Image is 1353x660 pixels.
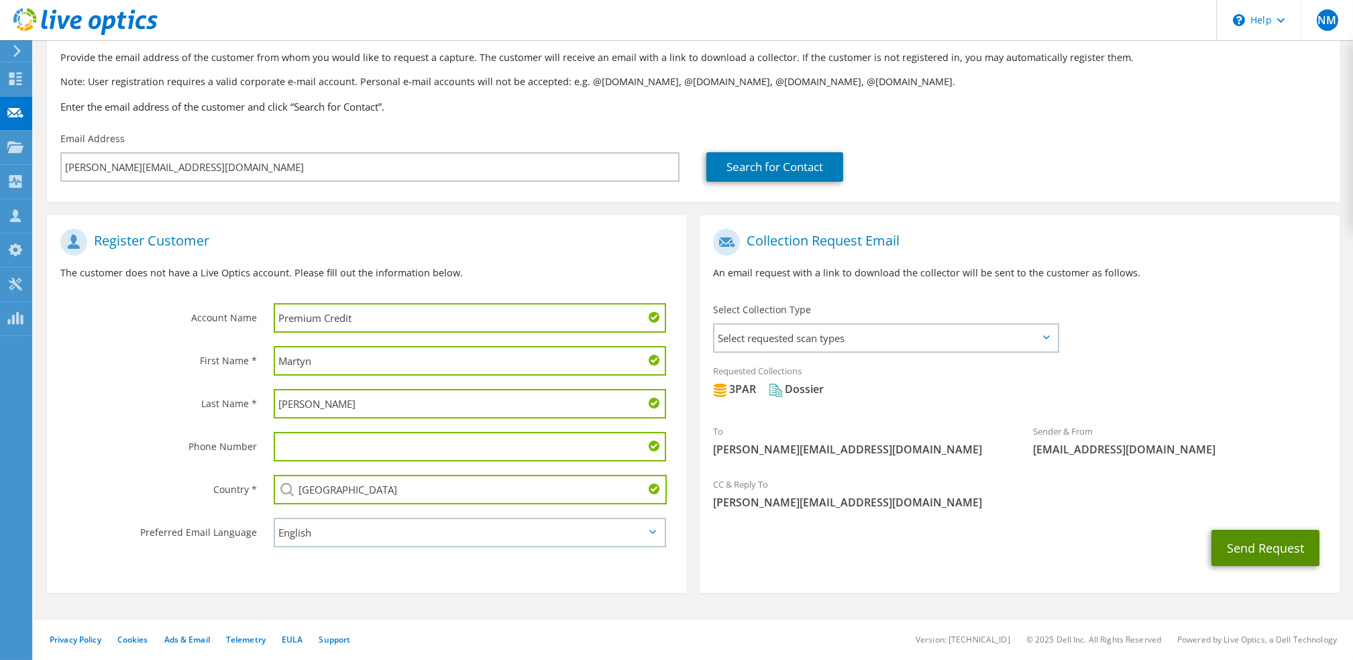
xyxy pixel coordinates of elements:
div: 3PAR [713,382,756,397]
label: Account Name [60,303,257,325]
label: Phone Number [60,432,257,453]
span: [PERSON_NAME][EMAIL_ADDRESS][DOMAIN_NAME] [713,495,1325,510]
label: Select Collection Type [713,303,811,317]
li: Powered by Live Optics, a Dell Technology [1177,634,1337,645]
div: CC & Reply To [700,470,1339,516]
a: Support [319,634,350,645]
div: Dossier [769,382,824,397]
span: [PERSON_NAME][EMAIL_ADDRESS][DOMAIN_NAME] [713,442,1006,457]
p: An email request with a link to download the collector will be sent to the customer as follows. [713,266,1325,280]
div: To [700,417,1020,463]
button: Send Request [1211,530,1319,566]
h1: Collection Request Email [713,229,1319,256]
svg: \n [1233,14,1245,26]
li: © 2025 Dell Inc. All Rights Reserved [1026,634,1161,645]
h1: Register Customer [60,229,666,256]
label: Preferred Email Language [60,518,257,539]
li: Version: [TECHNICAL_ID] [916,634,1010,645]
a: Cookies [117,634,148,645]
span: NM [1317,9,1338,31]
div: Sender & From [1020,417,1340,463]
a: Privacy Policy [50,634,101,645]
div: Requested Collections [700,357,1339,410]
label: First Name * [60,346,257,368]
a: Search for Contact [706,152,843,182]
p: Note: User registration requires a valid corporate e-mail account. Personal e-mail accounts will ... [60,74,1326,89]
a: Telemetry [226,634,266,645]
label: Country * [60,475,257,496]
span: Select requested scan types [714,325,1057,351]
h3: Enter the email address of the customer and click “Search for Contact”. [60,99,1326,114]
label: Email Address [60,132,125,146]
label: Last Name * [60,389,257,410]
p: Provide the email address of the customer from whom you would like to request a capture. The cust... [60,50,1326,65]
a: EULA [282,634,303,645]
span: [EMAIL_ADDRESS][DOMAIN_NAME] [1033,442,1326,457]
p: The customer does not have a Live Optics account. Please fill out the information below. [60,266,673,280]
a: Ads & Email [164,634,210,645]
